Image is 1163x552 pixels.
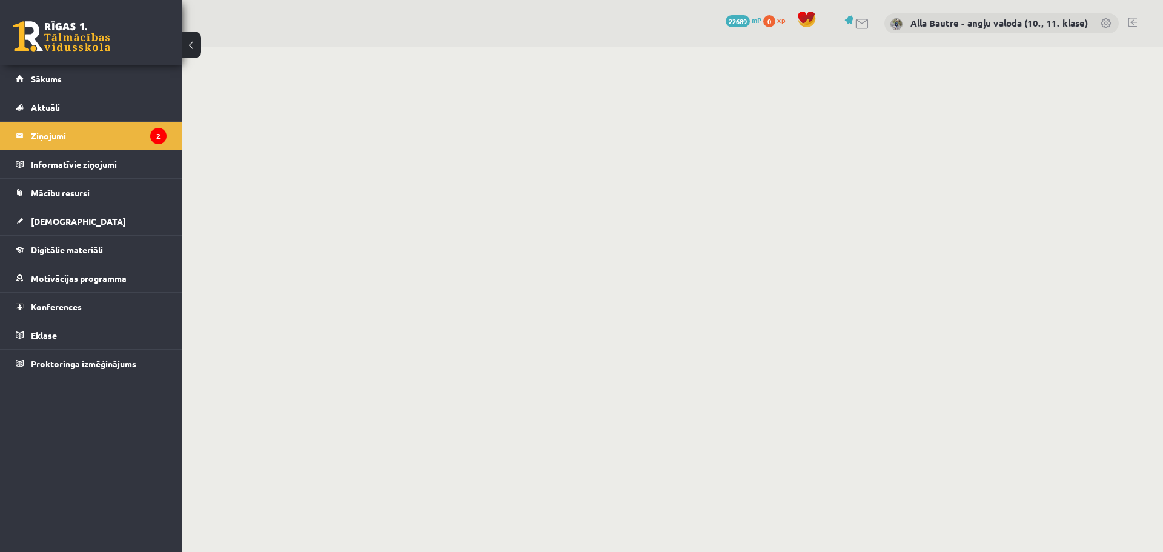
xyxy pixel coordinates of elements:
a: Konferences [16,293,167,321]
a: Rīgas 1. Tālmācības vidusskola [13,21,110,52]
span: Motivācijas programma [31,273,127,284]
img: Alla Bautre - angļu valoda (10., 11. klase) [890,18,903,30]
span: Aktuāli [31,102,60,113]
span: Digitālie materiāli [31,244,103,255]
span: xp [777,15,785,25]
a: Eklase [16,321,167,349]
a: Proktoringa izmēģinājums [16,350,167,377]
span: Eklase [31,330,57,341]
legend: Ziņojumi [31,122,167,150]
span: Proktoringa izmēģinājums [31,358,136,369]
span: [DEMOGRAPHIC_DATA] [31,216,126,227]
span: 22689 [726,15,750,27]
a: Motivācijas programma [16,264,167,292]
a: Mācību resursi [16,179,167,207]
span: 0 [763,15,775,27]
span: mP [752,15,761,25]
a: Aktuāli [16,93,167,121]
span: Mācību resursi [31,187,90,198]
a: Ziņojumi2 [16,122,167,150]
a: Sākums [16,65,167,93]
a: [DEMOGRAPHIC_DATA] [16,207,167,235]
legend: Informatīvie ziņojumi [31,150,167,178]
span: Konferences [31,301,82,312]
a: Digitālie materiāli [16,236,167,264]
a: Informatīvie ziņojumi [16,150,167,178]
a: Alla Bautre - angļu valoda (10., 11. klase) [910,17,1088,29]
a: 0 xp [763,15,791,25]
a: 22689 mP [726,15,761,25]
span: Sākums [31,73,62,84]
i: 2 [150,128,167,144]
